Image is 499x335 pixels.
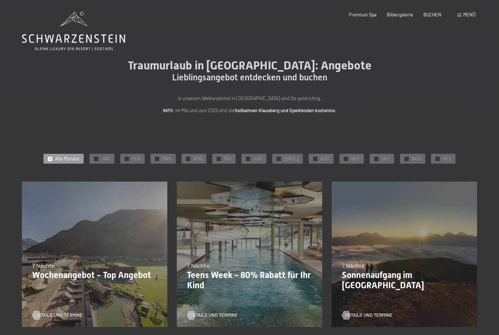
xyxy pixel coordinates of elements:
[101,156,110,162] span: JAN
[172,72,327,83] span: Lieblingsangebot entdecken und buchen
[32,262,55,269] span: 7 Nächte
[320,156,329,162] span: AUG
[32,270,157,281] p: Wochenangebot - Top Angebot
[49,157,52,161] span: ✓
[224,156,231,162] span: MAI
[463,12,476,18] span: Menü
[443,156,451,162] span: DEZ
[187,262,210,269] span: 7 Nächte
[247,157,249,161] span: ✓
[35,312,83,319] span: Details und Termine
[405,157,408,161] span: ✓
[423,12,441,18] a: BUCHEN
[190,312,238,319] span: Details und Termine
[187,312,238,319] a: Details und Termine
[235,107,335,113] strong: Seilbahnen Klausberg und Speikboden kostenlos
[156,157,159,161] span: ✓
[351,156,359,162] span: SEP
[342,270,467,291] p: Sonnenaufgang im [GEOGRAPHIC_DATA]
[437,157,439,161] span: ✓
[284,156,298,162] span: [DATE]
[342,262,365,269] span: 7 Nächte
[349,12,377,18] a: Premium Spa
[128,58,372,72] span: Traumurlaub in [GEOGRAPHIC_DATA]: Angebote
[187,157,190,161] span: ✓
[55,156,79,162] span: Alle Monate
[253,156,262,162] span: JUN
[163,107,173,113] strong: INFO
[381,156,390,162] span: OKT
[387,12,413,18] a: Bildergalerie
[412,156,421,162] span: NOV
[132,156,140,162] span: FEB
[103,95,396,102] p: In unserem Wellnesshotel in [GEOGRAPHIC_DATA] sind Sie goldrichtig.
[95,157,98,161] span: ✓
[375,157,378,161] span: ✓
[103,107,396,114] p: : Im Mai und Juni 2025 sind die .
[345,157,347,161] span: ✓
[32,312,83,319] a: Details und Termine
[193,156,202,162] span: APR
[278,157,280,161] span: ✓
[162,156,171,162] span: MAR
[342,312,393,319] a: Details und Termine
[126,157,128,161] span: ✓
[187,270,312,291] p: Teens Week - 80% Rabatt für Ihr Kind
[314,157,317,161] span: ✓
[218,157,220,161] span: ✓
[345,312,393,319] span: Details und Termine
